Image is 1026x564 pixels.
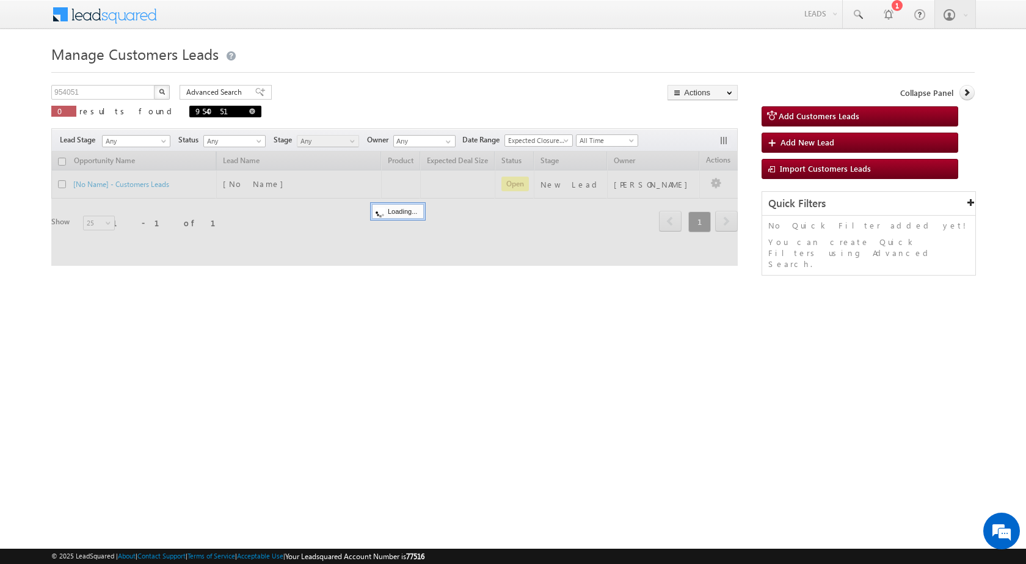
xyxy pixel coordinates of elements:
[504,134,573,147] a: Expected Closure Date
[186,87,246,98] span: Advanced Search
[137,552,186,560] a: Contact Support
[768,220,969,231] p: No Quick Filter added yet!
[439,136,454,148] a: Show All Items
[204,136,262,147] span: Any
[51,551,424,562] span: © 2025 LeadSquared | | | | |
[102,135,170,147] a: Any
[668,85,738,100] button: Actions
[166,376,222,393] em: Start Chat
[21,64,51,80] img: d_60004797649_company_0_60004797649
[297,135,359,147] a: Any
[103,136,166,147] span: Any
[57,106,70,116] span: 0
[779,111,859,121] span: Add Customers Leads
[780,137,834,147] span: Add New Lead
[187,552,235,560] a: Terms of Service
[762,192,975,216] div: Quick Filters
[900,87,953,98] span: Collapse Panel
[577,135,635,146] span: All Time
[285,552,424,561] span: Your Leadsquared Account Number is
[64,64,205,80] div: Chat with us now
[274,134,297,145] span: Stage
[297,136,355,147] span: Any
[406,552,424,561] span: 77516
[118,552,136,560] a: About
[768,236,969,269] p: You can create Quick Filters using Advanced Search.
[505,135,569,146] span: Expected Closure Date
[200,6,230,35] div: Minimize live chat window
[178,134,203,145] span: Status
[393,135,456,147] input: Type to Search
[79,106,176,116] span: results found
[60,134,100,145] span: Lead Stage
[51,44,219,64] span: Manage Customers Leads
[159,89,165,95] img: Search
[203,135,266,147] a: Any
[372,204,424,219] div: Loading...
[195,106,243,116] span: 954051
[462,134,504,145] span: Date Range
[16,113,223,366] textarea: Type your message and hit 'Enter'
[576,134,638,147] a: All Time
[237,552,283,560] a: Acceptable Use
[367,134,393,145] span: Owner
[780,163,871,174] span: Import Customers Leads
